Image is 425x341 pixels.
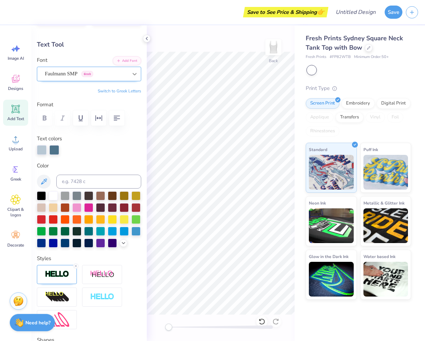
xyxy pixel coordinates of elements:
[306,98,339,109] div: Screen Print
[37,162,141,170] label: Color
[354,54,389,60] span: Minimum Order: 50 +
[363,199,404,207] span: Metallic & Glitter Ink
[363,155,408,190] img: Puff Ink
[309,146,327,153] span: Standard
[336,112,363,123] div: Transfers
[90,270,114,279] img: Shadow
[309,208,354,243] img: Neon Ink
[37,101,141,109] label: Format
[98,88,141,94] button: Switch to Greek Letters
[245,7,327,17] div: Save to See Price & Shipping
[37,56,47,64] label: Font
[309,199,326,207] span: Neon Ink
[366,112,385,123] div: Vinyl
[309,253,348,260] span: Glow in the Dark Ink
[330,5,381,19] input: Untitled Design
[56,175,141,189] input: e.g. 7428 c
[363,262,408,297] img: Water based Ink
[45,270,69,278] img: Stroke
[363,253,395,260] span: Water based Ink
[342,98,375,109] div: Embroidery
[10,176,21,182] span: Greek
[306,54,326,60] span: Fresh Prints
[317,8,324,16] span: 👉
[385,6,402,19] button: Save
[309,262,354,297] img: Glow in the Dark Ink
[306,126,339,136] div: Rhinestones
[306,34,403,52] span: Fresh Prints Sydney Square Neck Tank Top with Bow
[306,84,411,92] div: Print Type
[165,324,172,331] div: Accessibility label
[363,208,408,243] img: Metallic & Glitter Ink
[90,293,114,301] img: Negative Space
[266,40,280,54] img: Back
[37,135,62,143] label: Text colors
[306,112,334,123] div: Applique
[37,40,141,49] div: Text Tool
[309,155,354,190] img: Standard
[8,56,24,61] span: Image AI
[9,146,23,152] span: Upload
[8,86,23,91] span: Designs
[4,207,27,218] span: Clipart & logos
[330,54,351,60] span: # FP82WTB
[377,98,410,109] div: Digital Print
[113,56,141,65] button: Add Font
[37,255,51,263] label: Styles
[7,116,24,122] span: Add Text
[45,291,69,302] img: 3D Illusion
[45,312,69,327] img: Free Distort
[25,319,50,326] strong: Need help?
[7,242,24,248] span: Decorate
[387,112,403,123] div: Foil
[269,58,278,64] div: Back
[363,146,378,153] span: Puff Ink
